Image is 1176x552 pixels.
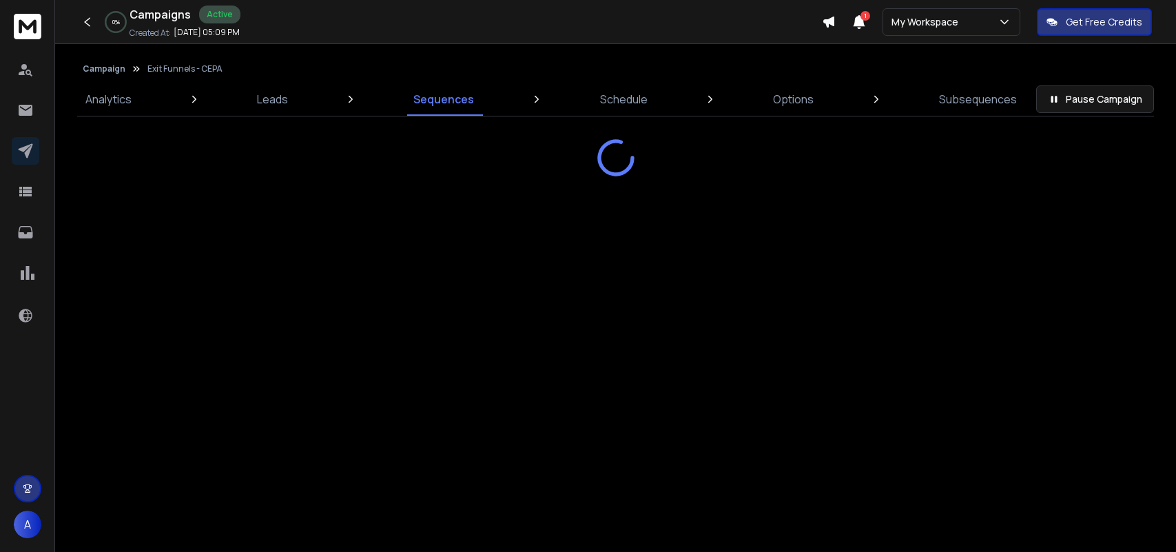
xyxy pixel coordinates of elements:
[85,91,132,108] p: Analytics
[14,511,41,538] button: A
[1036,85,1154,113] button: Pause Campaign
[112,18,120,26] p: 0 %
[592,83,656,116] a: Schedule
[199,6,240,23] div: Active
[1037,8,1152,36] button: Get Free Credits
[147,63,223,74] p: Exit Funnels - CEPA
[413,91,474,108] p: Sequences
[1066,15,1142,29] p: Get Free Credits
[83,63,125,74] button: Campaign
[174,27,240,38] p: [DATE] 05:09 PM
[765,83,822,116] a: Options
[257,91,288,108] p: Leads
[130,28,171,39] p: Created At:
[600,91,648,108] p: Schedule
[77,83,140,116] a: Analytics
[939,91,1017,108] p: Subsequences
[891,15,964,29] p: My Workspace
[773,91,814,108] p: Options
[860,11,870,21] span: 1
[130,6,191,23] h1: Campaigns
[405,83,482,116] a: Sequences
[931,83,1025,116] a: Subsequences
[249,83,296,116] a: Leads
